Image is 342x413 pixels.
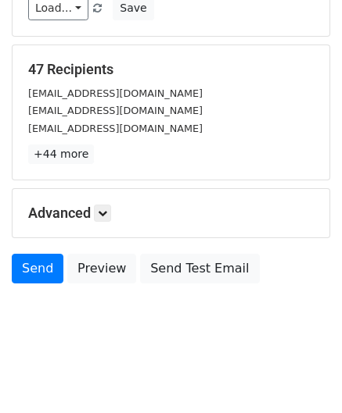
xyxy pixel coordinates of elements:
iframe: Chat Widget [264,338,342,413]
h5: 47 Recipients [28,61,314,78]
small: [EMAIL_ADDRESS][DOMAIN_NAME] [28,105,203,116]
small: [EMAIL_ADDRESS][DOMAIN_NAME] [28,87,203,99]
a: +44 more [28,144,94,164]
a: Send [12,254,63,283]
h5: Advanced [28,205,314,222]
a: Send Test Email [140,254,259,283]
small: [EMAIL_ADDRESS][DOMAIN_NAME] [28,123,203,134]
a: Preview [67,254,136,283]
